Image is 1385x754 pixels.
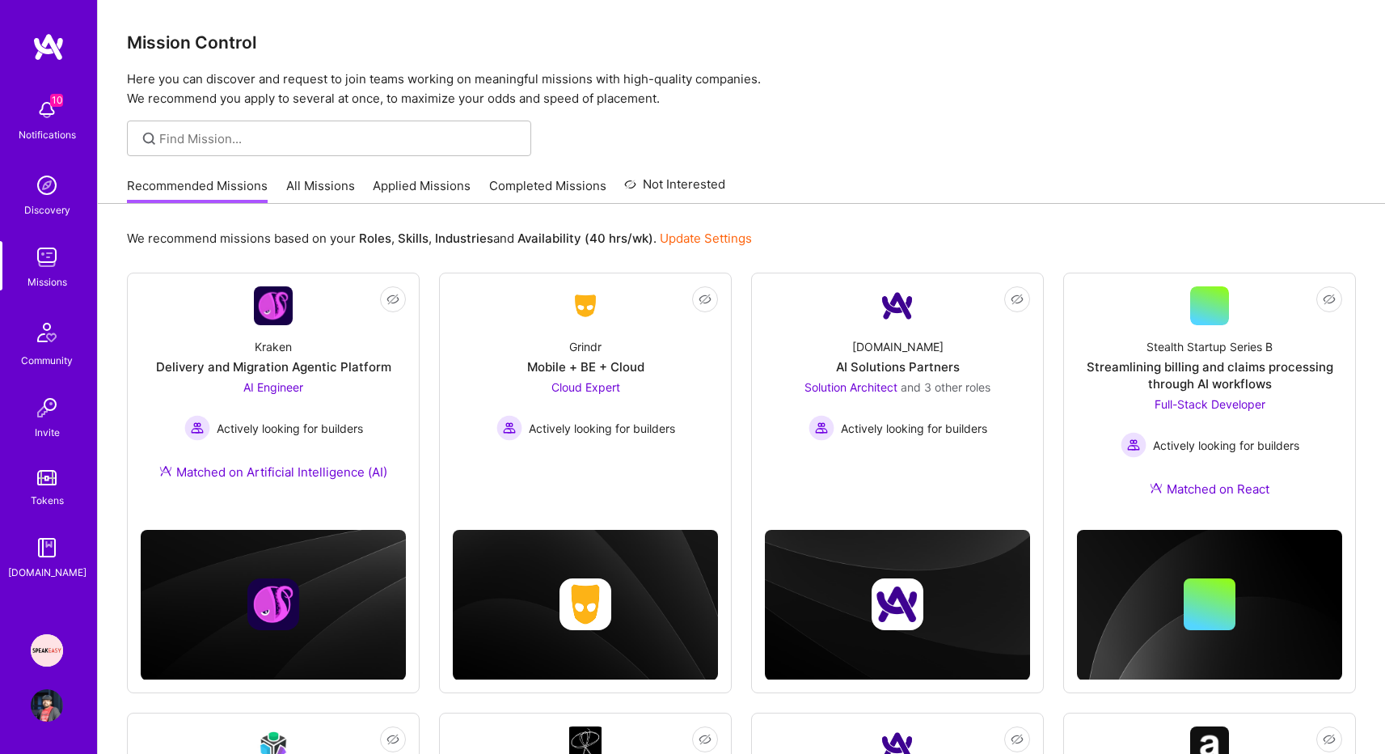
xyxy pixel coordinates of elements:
[27,689,67,722] a: User Avatar
[247,578,299,630] img: Company logo
[1323,733,1336,746] i: icon EyeClosed
[127,70,1356,108] p: Here you can discover and request to join teams working on meaningful missions with high-quality ...
[141,530,406,680] img: cover
[804,380,897,394] span: Solution Architect
[31,94,63,126] img: bell
[35,424,60,441] div: Invite
[24,201,70,218] div: Discovery
[50,94,63,107] span: 10
[373,177,471,204] a: Applied Missions
[566,291,605,320] img: Company Logo
[660,231,752,246] a: Update Settings
[527,358,644,375] div: Mobile + BE + Cloud
[765,530,1030,680] img: cover
[453,286,718,477] a: Company LogoGrindrMobile + BE + CloudCloud Expert Actively looking for buildersActively looking f...
[8,564,87,581] div: [DOMAIN_NAME]
[184,415,210,441] img: Actively looking for builders
[27,634,67,667] a: Speakeasy: Software Engineer to help Customers write custom functions
[386,293,399,306] i: icon EyeClosed
[140,129,158,148] i: icon SearchGrey
[27,273,67,290] div: Missions
[699,733,712,746] i: icon EyeClosed
[1146,338,1273,355] div: Stealth Startup Series B
[159,464,387,481] div: Matched on Artificial Intelligence (AI)
[141,286,406,500] a: Company LogoKrakenDelivery and Migration Agentic PlatformAI Engineer Actively looking for builder...
[517,231,653,246] b: Availability (40 hrs/wk)
[31,532,63,564] img: guide book
[217,420,363,437] span: Actively looking for builders
[156,358,391,375] div: Delivery and Migration Agentic Platform
[254,286,293,325] img: Company Logo
[841,420,987,437] span: Actively looking for builders
[127,32,1356,53] h3: Mission Control
[1153,437,1299,454] span: Actively looking for builders
[32,32,65,61] img: logo
[901,380,990,394] span: and 3 other roles
[159,130,519,147] input: Find Mission...
[286,177,355,204] a: All Missions
[359,231,391,246] b: Roles
[1155,397,1265,411] span: Full-Stack Developer
[27,313,66,352] img: Community
[551,380,620,394] span: Cloud Expert
[1011,733,1024,746] i: icon EyeClosed
[31,392,63,424] img: Invite
[31,169,63,201] img: discovery
[127,230,752,247] p: We recommend missions based on your , , and .
[1150,481,1163,494] img: Ateam Purple Icon
[1077,358,1342,392] div: Streamlining billing and claims processing through AI workflows
[878,286,917,325] img: Company Logo
[496,415,522,441] img: Actively looking for builders
[31,634,63,667] img: Speakeasy: Software Engineer to help Customers write custom functions
[1011,293,1024,306] i: icon EyeClosed
[435,231,493,246] b: Industries
[31,492,64,509] div: Tokens
[243,380,303,394] span: AI Engineer
[21,352,73,369] div: Community
[852,338,944,355] div: [DOMAIN_NAME]
[19,126,76,143] div: Notifications
[765,286,1030,477] a: Company Logo[DOMAIN_NAME]AI Solutions PartnersSolution Architect and 3 other rolesActively lookin...
[1077,286,1342,517] a: Stealth Startup Series BStreamlining billing and claims processing through AI workflowsFull-Stack...
[529,420,675,437] span: Actively looking for builders
[569,338,602,355] div: Grindr
[1323,293,1336,306] i: icon EyeClosed
[559,578,611,630] img: Company logo
[699,293,712,306] i: icon EyeClosed
[37,470,57,485] img: tokens
[127,177,268,204] a: Recommended Missions
[31,241,63,273] img: teamwork
[489,177,606,204] a: Completed Missions
[31,689,63,722] img: User Avatar
[398,231,429,246] b: Skills
[872,578,923,630] img: Company logo
[1121,432,1146,458] img: Actively looking for builders
[386,733,399,746] i: icon EyeClosed
[809,415,834,441] img: Actively looking for builders
[1077,530,1342,680] img: cover
[836,358,960,375] div: AI Solutions Partners
[453,530,718,680] img: cover
[1150,481,1269,498] div: Matched on React
[255,338,292,355] div: Kraken
[159,464,172,477] img: Ateam Purple Icon
[624,175,725,204] a: Not Interested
